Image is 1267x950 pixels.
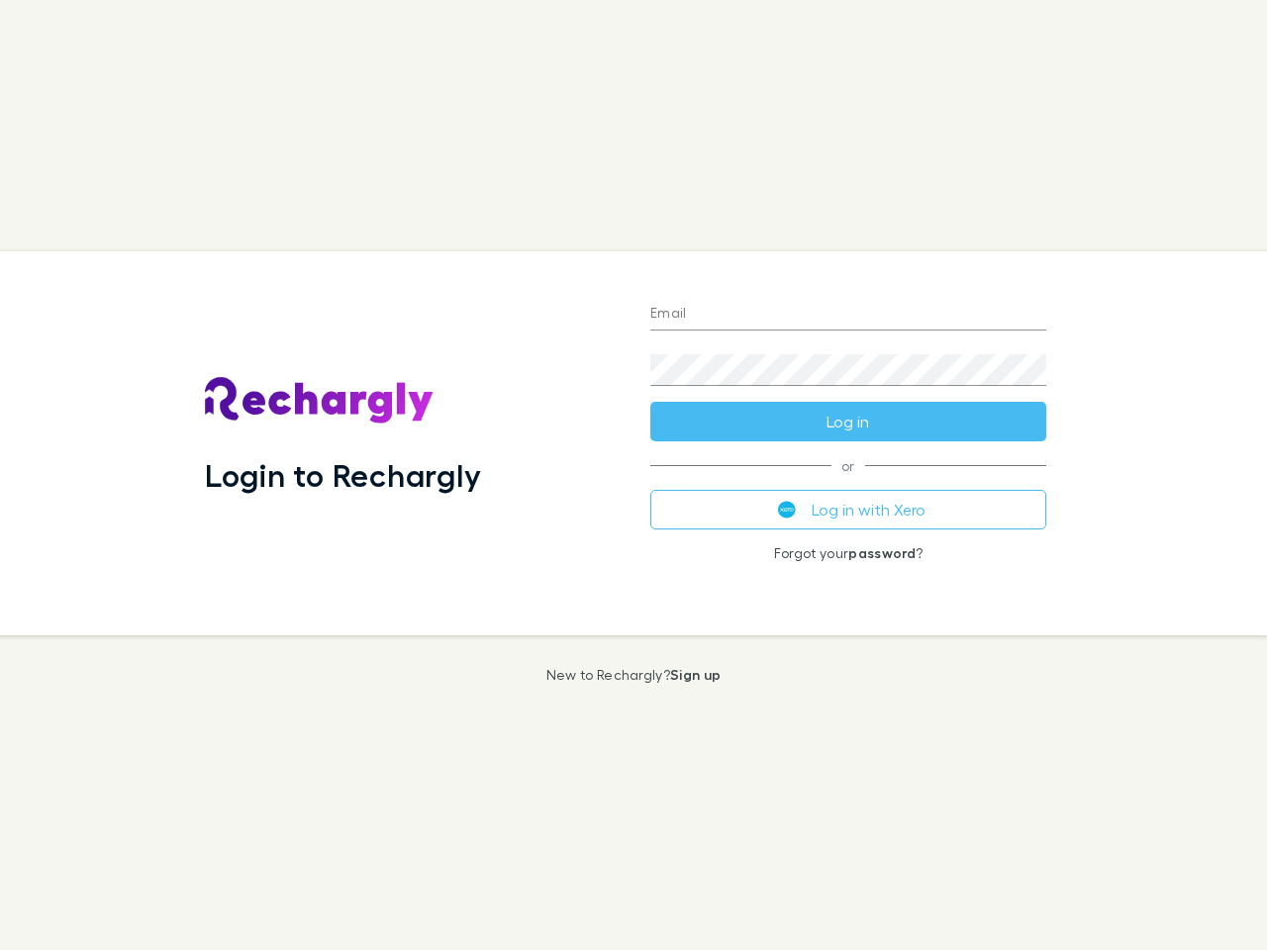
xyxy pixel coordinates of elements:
a: password [848,544,916,561]
h1: Login to Rechargly [205,456,481,494]
a: Sign up [670,666,721,683]
span: or [650,465,1046,466]
img: Rechargly's Logo [205,377,435,425]
button: Log in [650,402,1046,441]
button: Log in with Xero [650,490,1046,529]
p: New to Rechargly? [546,667,722,683]
img: Xero's logo [778,501,796,519]
p: Forgot your ? [650,545,1046,561]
